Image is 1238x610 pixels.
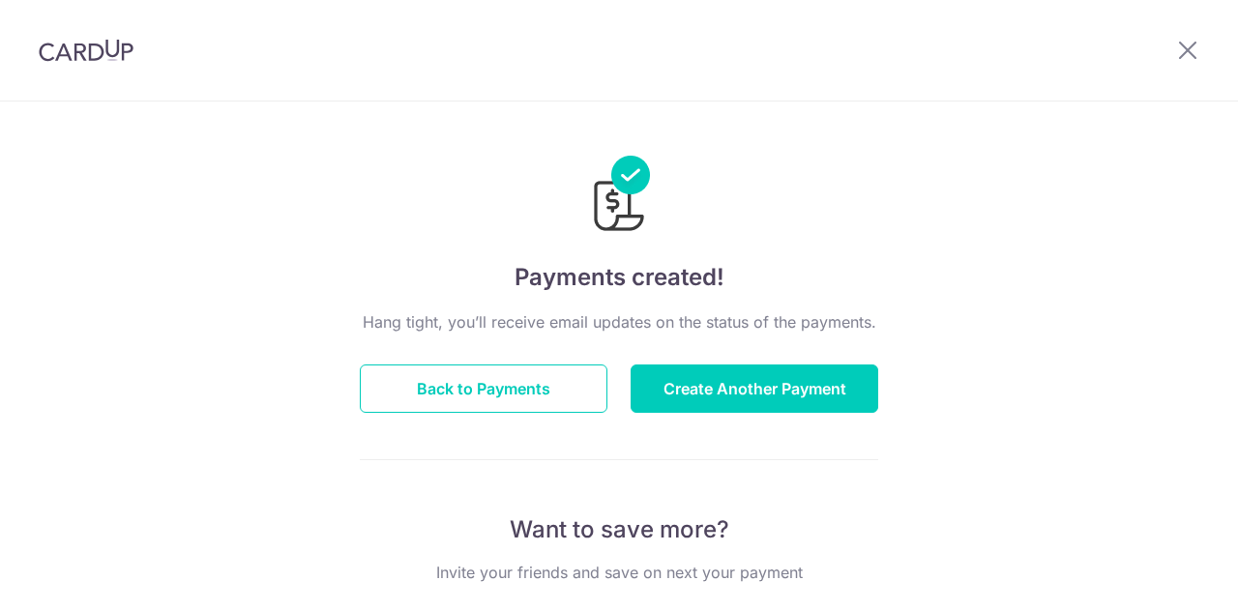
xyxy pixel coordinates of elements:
[360,561,878,584] p: Invite your friends and save on next your payment
[360,364,607,413] button: Back to Payments
[39,39,133,62] img: CardUp
[360,260,878,295] h4: Payments created!
[360,310,878,334] p: Hang tight, you’ll receive email updates on the status of the payments.
[1114,552,1219,600] iframe: Opens a widget where you can find more information
[360,514,878,545] p: Want to save more?
[588,156,650,237] img: Payments
[631,364,878,413] button: Create Another Payment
